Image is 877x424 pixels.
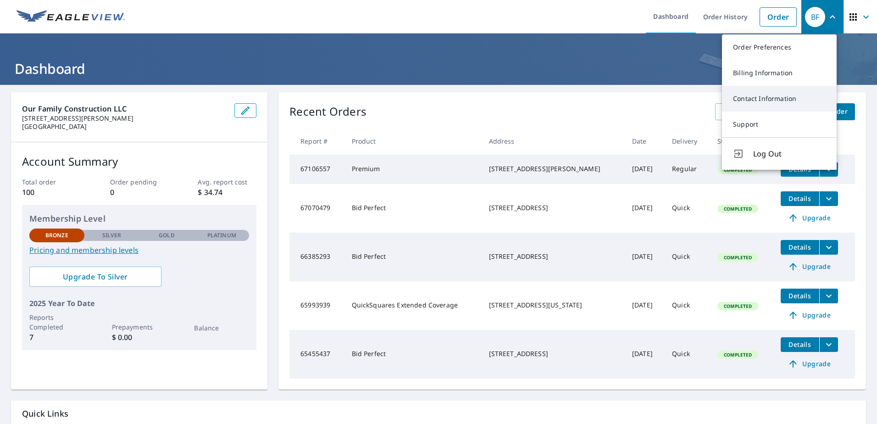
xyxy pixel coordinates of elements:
span: Completed [718,303,757,309]
a: Contact Information [722,86,837,112]
td: 65993939 [289,281,344,330]
button: detailsBtn-66385293 [781,240,819,255]
p: Silver [102,231,122,240]
p: Quick Links [22,408,855,419]
p: Bronze [45,231,68,240]
p: [STREET_ADDRESS][PERSON_NAME] [22,114,227,123]
td: Premium [344,155,482,184]
p: Membership Level [29,212,249,225]
a: View All Orders [715,103,780,120]
span: Completed [718,254,757,261]
a: Order [760,7,797,27]
a: Billing Information [722,60,837,86]
p: Prepayments [112,322,167,332]
td: [DATE] [625,330,665,379]
div: [STREET_ADDRESS][PERSON_NAME] [489,164,617,173]
td: 67106557 [289,155,344,184]
td: Quick [665,184,710,233]
button: filesDropdownBtn-66385293 [819,240,838,255]
td: Regular [665,155,710,184]
a: Order Preferences [722,34,837,60]
p: [GEOGRAPHIC_DATA] [22,123,227,131]
th: Status [710,128,773,155]
td: 66385293 [289,233,344,281]
a: Upgrade [781,308,838,323]
p: Platinum [207,231,236,240]
button: filesDropdownBtn-67070479 [819,191,838,206]
td: 65455437 [289,330,344,379]
td: Bid Perfect [344,184,482,233]
button: detailsBtn-67070479 [781,191,819,206]
span: Completed [718,351,757,358]
th: Product [344,128,482,155]
button: filesDropdownBtn-65455437 [819,337,838,352]
span: Completed [718,206,757,212]
a: Upgrade [781,259,838,274]
td: 67070479 [289,184,344,233]
button: filesDropdownBtn-65993939 [819,289,838,303]
p: Total order [22,177,81,187]
div: [STREET_ADDRESS] [489,252,617,261]
p: Avg. report cost [198,177,256,187]
span: Details [786,291,814,300]
p: Balance [194,323,249,333]
a: Upgrade To Silver [29,267,161,287]
p: Recent Orders [289,103,366,120]
th: Address [482,128,625,155]
div: [STREET_ADDRESS][US_STATE] [489,301,617,310]
a: Support [722,112,837,137]
p: Gold [159,231,174,240]
p: 100 [22,187,81,198]
span: Upgrade [786,358,833,369]
td: Bid Perfect [344,233,482,281]
span: Details [786,194,814,203]
p: Order pending [110,177,169,187]
span: Completed [718,167,757,173]
span: Details [786,340,814,349]
th: Report # [289,128,344,155]
a: Pricing and membership levels [29,245,249,256]
button: detailsBtn-65993939 [781,289,819,303]
p: Account Summary [22,153,256,170]
span: Log Out [753,148,826,159]
p: 0 [110,187,169,198]
button: Log Out [722,137,837,170]
p: Reports Completed [29,312,84,332]
button: detailsBtn-65455437 [781,337,819,352]
span: Upgrade [786,261,833,272]
td: Quick [665,233,710,281]
td: QuickSquares Extended Coverage [344,281,482,330]
th: Date [625,128,665,155]
a: Upgrade [781,357,838,371]
span: Details [786,243,814,251]
div: BF [805,7,825,27]
p: $ 0.00 [112,332,167,343]
div: [STREET_ADDRESS] [489,203,617,212]
p: $ 34.74 [198,187,256,198]
div: [STREET_ADDRESS] [489,349,617,358]
span: Upgrade [786,212,833,223]
img: EV Logo [17,10,125,24]
h1: Dashboard [11,59,866,78]
span: Upgrade To Silver [37,272,154,282]
a: Upgrade [781,211,838,225]
td: Bid Perfect [344,330,482,379]
th: Delivery [665,128,710,155]
td: Quick [665,330,710,379]
td: [DATE] [625,281,665,330]
td: [DATE] [625,155,665,184]
td: [DATE] [625,233,665,281]
p: Our Family Construction LLC [22,103,227,114]
td: Quick [665,281,710,330]
p: 7 [29,332,84,343]
span: Upgrade [786,310,833,321]
p: 2025 Year To Date [29,298,249,309]
td: [DATE] [625,184,665,233]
